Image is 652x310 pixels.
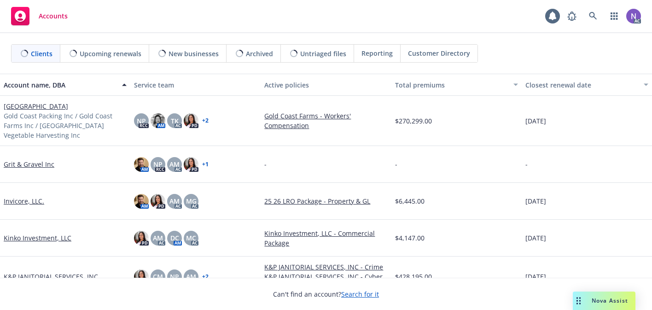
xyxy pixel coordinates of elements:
img: photo [134,194,149,209]
span: - [525,159,528,169]
span: AM [169,196,180,206]
div: Active policies [264,80,387,90]
span: AM [186,272,196,281]
span: - [395,159,397,169]
a: Switch app [605,7,623,25]
a: K&P JANITORIAL SERVICES, INC - Crime [264,262,387,272]
img: photo [626,9,641,23]
span: NP [153,159,163,169]
span: AM [169,159,180,169]
a: [GEOGRAPHIC_DATA] [4,101,68,111]
span: [DATE] [525,196,546,206]
button: Service team [130,74,261,96]
span: MC [186,233,196,243]
img: photo [184,157,198,172]
span: Clients [31,49,52,58]
a: Grit & Gravel Inc [4,159,54,169]
span: [DATE] [525,272,546,281]
a: K&P JANITORIAL SERVICES, INC - Cyber [264,272,387,281]
span: Upcoming renewals [80,49,141,58]
span: Reporting [361,48,393,58]
img: photo [151,113,165,128]
span: TK [171,116,179,126]
span: Archived [246,49,273,58]
a: Search [584,7,602,25]
img: photo [184,113,198,128]
img: photo [134,231,149,246]
span: AM [153,233,163,243]
img: photo [151,194,165,209]
span: Untriaged files [300,49,346,58]
a: + 2 [202,118,209,123]
span: DC [170,233,179,243]
span: CM [153,272,163,281]
span: NP [170,272,179,281]
span: $428,195.00 [395,272,432,281]
span: [DATE] [525,116,546,126]
div: Drag to move [573,292,584,310]
a: Kinko Investment, LLC - Commercial Package [264,228,387,248]
img: photo [134,157,149,172]
a: Search for it [341,290,379,298]
div: Account name, DBA [4,80,116,90]
span: $6,445.00 [395,196,425,206]
button: Total premiums [391,74,522,96]
button: Closest renewal date [522,74,652,96]
span: Customer Directory [408,48,470,58]
a: Kinko Investment, LLC [4,233,71,243]
a: 25 26 LRO Package - Property & GL [264,196,387,206]
div: Closest renewal date [525,80,638,90]
span: NP [137,116,146,126]
span: MG [186,196,197,206]
a: Accounts [7,3,71,29]
span: Gold Coast Packing Inc / Gold Coast Farms Inc / [GEOGRAPHIC_DATA] Vegetable Harvesting Inc [4,111,127,140]
a: + 2 [202,274,209,280]
span: $270,299.00 [395,116,432,126]
span: Nova Assist [592,297,628,304]
div: Total premiums [395,80,508,90]
span: - [264,159,267,169]
a: Gold Coast Farms - Workers' Compensation [264,111,387,130]
span: [DATE] [525,233,546,243]
button: Active policies [261,74,391,96]
button: Nova Assist [573,292,635,310]
div: Service team [134,80,257,90]
a: Report a Bug [563,7,581,25]
a: Invicore, LLC. [4,196,44,206]
a: + 1 [202,162,209,167]
a: K&P JANITORIAL SERVICES, INC [4,272,98,281]
span: New businesses [169,49,219,58]
span: $4,147.00 [395,233,425,243]
span: Accounts [39,12,68,20]
img: photo [134,269,149,284]
span: Can't find an account? [273,289,379,299]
